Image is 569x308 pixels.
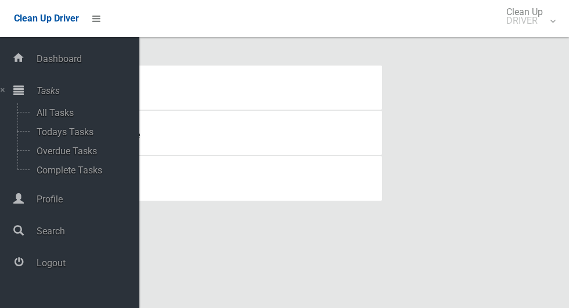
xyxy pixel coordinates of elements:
span: Profile [33,194,139,205]
span: Dashboard [33,53,139,64]
small: DRIVER [506,16,543,25]
span: Tasks [33,85,139,96]
span: Logout [33,258,139,269]
span: Clean Up Driver [14,13,79,24]
span: Clean Up [500,8,554,25]
span: All Tasks [33,107,129,118]
a: Clean Up Driver [14,10,79,27]
span: Overdue Tasks [33,146,129,157]
span: Complete Tasks [33,165,129,176]
span: Search [33,226,139,237]
span: Todays Tasks [33,126,129,137]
